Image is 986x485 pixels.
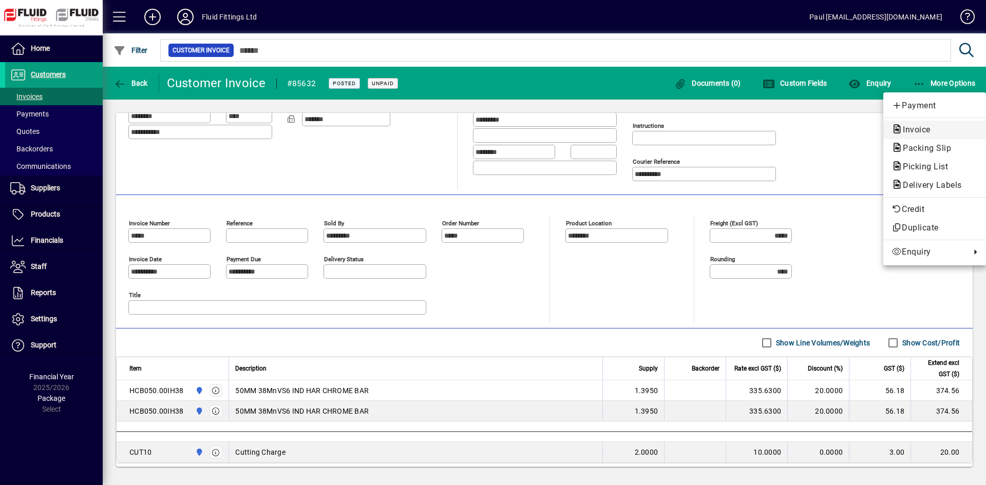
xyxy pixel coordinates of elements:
span: Picking List [892,162,953,171]
button: Add customer payment [883,96,986,115]
span: Packing Slip [892,143,956,153]
span: Credit [892,203,978,216]
span: Payment [892,100,978,112]
span: Delivery Labels [892,180,967,190]
span: Invoice [892,125,936,134]
span: Duplicate [892,222,978,234]
span: Enquiry [892,246,965,258]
